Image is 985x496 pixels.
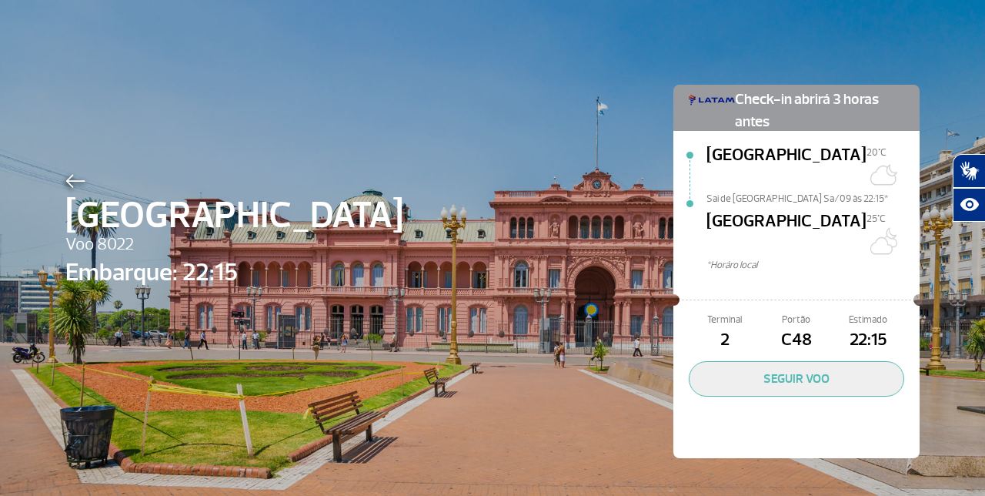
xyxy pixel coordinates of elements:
button: Abrir tradutor de língua de sinais. [953,154,985,188]
img: Algumas nuvens [866,226,897,256]
button: SEGUIR VOO [689,361,904,397]
button: Abrir recursos assistivos. [953,188,985,222]
span: *Horáro local [706,258,920,273]
span: Check-in abrirá 3 horas antes [735,85,904,133]
span: 20°C [866,146,886,159]
span: Portão [760,313,832,327]
span: 25°C [866,213,886,225]
span: Sai de [GEOGRAPHIC_DATA] Sa/09 às 22:15* [706,192,920,203]
span: [GEOGRAPHIC_DATA] [706,142,866,192]
span: Embarque: 22:15 [65,254,403,291]
span: C48 [760,327,832,354]
span: [GEOGRAPHIC_DATA] [65,188,403,243]
div: Plugin de acessibilidade da Hand Talk. [953,154,985,222]
span: Estimado [833,313,904,327]
span: 2 [689,327,760,354]
img: Céu limpo [866,159,897,190]
span: Terminal [689,313,760,327]
span: [GEOGRAPHIC_DATA] [706,209,866,258]
span: Voo 8022 [65,232,403,258]
span: 22:15 [833,327,904,354]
